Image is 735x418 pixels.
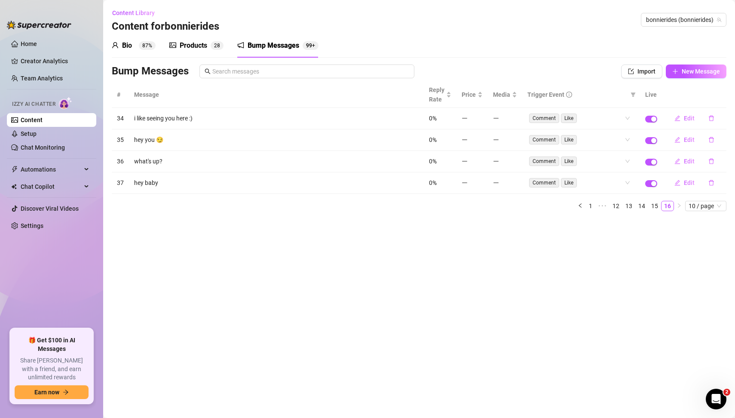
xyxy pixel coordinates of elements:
span: 0% [429,158,437,165]
span: Comment [529,114,559,123]
span: Reply Rate [429,85,444,104]
span: edit [674,115,680,121]
div: Page Size [685,201,726,211]
th: Price [456,82,488,108]
span: Trigger Event [527,90,564,99]
a: 1 [586,201,595,211]
span: Chat Copilot [21,180,82,194]
span: search [205,68,211,74]
span: edit [674,180,680,186]
span: bonnierides (bonnierides) [646,13,721,26]
iframe: Intercom live chat [706,389,726,409]
a: Content [21,117,43,123]
span: thunderbolt [11,166,18,173]
span: Like [561,157,577,166]
button: Earn nowarrow-right [15,385,89,399]
span: Comment [529,135,559,144]
th: Live [640,82,662,108]
span: edit [674,158,680,164]
li: 16 [661,201,674,211]
td: 35 [112,129,129,151]
a: Setup [21,130,37,137]
li: Next Page [674,201,684,211]
li: Previous Page [575,201,585,211]
span: New Message [682,68,720,75]
button: Edit [668,176,701,190]
span: info-circle [566,92,572,98]
span: minus [493,180,499,186]
span: minus [493,158,499,164]
li: 12 [609,201,622,211]
span: Edit [684,136,695,143]
span: Content Library [112,9,155,16]
span: 8 [217,43,220,49]
a: Chat Monitoring [21,144,65,151]
span: minus [462,180,468,186]
td: 36 [112,151,129,172]
button: left [575,201,585,211]
th: Reply Rate [424,82,456,108]
span: Edit [684,158,695,165]
span: Izzy AI Chatter [12,100,55,108]
span: notification [237,42,244,49]
sup: 28 [211,41,224,50]
span: user [112,42,119,49]
button: Edit [668,133,701,147]
img: Chat Copilot [11,184,17,190]
td: 37 [112,172,129,194]
span: Media [493,90,510,99]
span: minus [462,137,468,143]
a: 16 [661,201,674,211]
a: 13 [623,201,635,211]
td: 34 [112,108,129,129]
a: Settings [21,222,43,229]
span: delete [708,158,714,164]
a: 15 [649,201,661,211]
span: ••• [596,201,609,211]
li: 14 [635,201,648,211]
span: Earn now [34,389,59,396]
span: delete [708,137,714,143]
td: hey you 😏 [129,129,424,151]
input: Search messages [212,67,409,76]
span: plus [672,68,678,74]
button: delete [701,133,721,147]
a: 14 [636,201,648,211]
div: Products [180,40,207,51]
span: minus [493,137,499,143]
span: 2 [214,43,217,49]
td: i like seeing you here :) [129,108,424,129]
span: 0% [429,136,437,143]
th: Media [488,82,522,108]
span: 0% [429,115,437,122]
a: Team Analytics [21,75,63,82]
span: delete [708,115,714,121]
span: Share [PERSON_NAME] with a friend, and earn unlimited rewards [15,357,89,382]
button: right [674,201,684,211]
sup: 154 [303,41,318,50]
a: Discover Viral Videos [21,205,79,212]
img: AI Chatter [59,97,72,109]
span: filter [631,92,636,97]
span: edit [674,137,680,143]
a: Home [21,40,37,47]
span: picture [169,42,176,49]
td: hey baby [129,172,424,194]
button: Edit [668,154,701,168]
button: Content Library [112,6,162,20]
button: delete [701,176,721,190]
span: delete [708,180,714,186]
span: Automations [21,163,82,176]
span: Price [462,90,476,99]
a: 12 [610,201,622,211]
span: team [717,17,722,22]
span: Like [561,114,577,123]
li: 13 [622,201,635,211]
span: 🎁 Get $100 in AI Messages [15,336,89,353]
span: right [677,203,682,208]
button: New Message [666,65,726,78]
span: minus [462,158,468,164]
span: Import [637,68,655,75]
span: minus [462,115,468,121]
span: import [628,68,634,74]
